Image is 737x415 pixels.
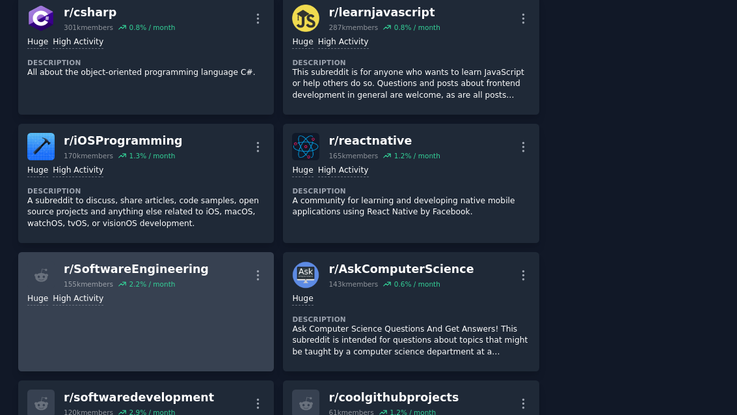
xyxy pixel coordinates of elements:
dt: Description [292,58,529,67]
img: AskComputerScience [292,261,319,289]
img: csharp [27,5,55,32]
dt: Description [292,186,529,195]
div: High Activity [318,36,369,49]
img: reactnative [292,133,319,160]
div: r/ reactnative [328,133,440,149]
div: 0.8 % / month [394,23,440,32]
div: Huge [27,293,48,306]
div: r/ csharp [64,5,175,21]
a: iOSProgrammingr/iOSProgramming170kmembers1.3% / monthHugeHigh ActivityDescriptionA subreddit to d... [18,124,274,243]
div: Huge [292,293,313,306]
div: 1.3 % / month [129,151,175,160]
div: 143k members [328,279,378,289]
div: High Activity [318,165,369,177]
div: r/ coolgithubprojects [328,390,459,406]
div: Huge [27,36,48,49]
div: Huge [27,165,48,177]
div: r/ SoftwareEngineering [64,261,209,278]
p: A community for learning and developing native mobile applications using React Native by Facebook. [292,195,529,218]
a: reactnativer/reactnative165kmembers1.2% / monthHugeHigh ActivityDescriptionA community for learni... [283,124,539,243]
p: A subreddit to discuss, share articles, code samples, open source projects and anything else rela... [27,195,265,230]
img: iOSProgramming [27,133,55,160]
div: 0.8 % / month [129,23,175,32]
p: Ask Computer Science Questions And Get Answers! This subreddit is intended for questions about to... [292,324,529,358]
div: High Activity [53,293,103,306]
div: 301k members [64,23,113,32]
div: r/ softwaredevelopment [64,390,214,406]
img: learnjavascript [292,5,319,32]
div: Huge [292,36,313,49]
div: r/ learnjavascript [328,5,440,21]
div: 165k members [328,151,378,160]
div: r/ iOSProgramming [64,133,182,149]
div: 1.2 % / month [394,151,440,160]
p: All about the object-oriented programming language C#. [27,67,265,79]
div: 2.2 % / month [129,279,175,289]
a: AskComputerSciencer/AskComputerScience143kmembers0.6% / monthHugeDescriptionAsk Computer Science ... [283,252,539,371]
div: High Activity [53,165,103,177]
dt: Description [27,186,265,195]
div: r/ AskComputerScience [328,261,474,278]
dt: Description [27,58,265,67]
div: 0.6 % / month [394,279,440,289]
div: Huge [292,165,313,177]
div: 170k members [64,151,113,160]
div: High Activity [53,36,103,49]
div: 287k members [328,23,378,32]
a: r/SoftwareEngineering155kmembers2.2% / monthHugeHigh Activity [18,252,274,371]
p: This subreddit is for anyone who wants to learn JavaScript or help others do so. Questions and po... [292,67,529,102]
div: 155k members [64,279,113,289]
dt: Description [292,315,529,324]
